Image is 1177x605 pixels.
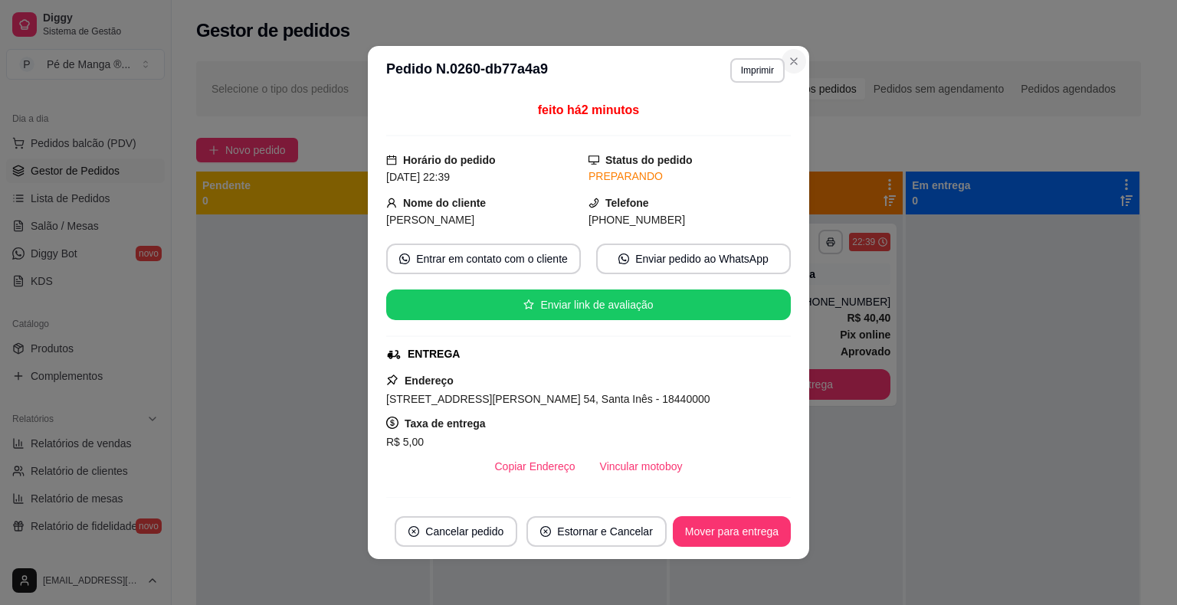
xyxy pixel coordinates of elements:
div: ENTREGA [408,346,460,362]
span: pushpin [386,374,398,386]
button: starEnviar link de avaliação [386,289,791,320]
span: [PERSON_NAME] [386,214,474,226]
button: Vincular motoboy [588,451,695,482]
button: Close [782,49,806,74]
strong: Horário do pedido [403,154,496,166]
button: Copiar Endereço [483,451,588,482]
span: close-circle [540,526,551,537]
span: whats-app [399,253,410,264]
span: [STREET_ADDRESS][PERSON_NAME] 54, Santa Inês - 18440000 [386,393,710,405]
span: R$ 5,00 [386,436,424,448]
span: close-circle [408,526,419,537]
strong: Nome do cliente [403,197,486,209]
span: user [386,198,397,208]
h3: Pedido N. 0260-db77a4a9 [386,58,548,83]
span: phone [588,198,599,208]
button: Mover para entrega [673,516,791,547]
strong: Taxa de entrega [405,417,486,430]
button: close-circleEstornar e Cancelar [526,516,667,547]
strong: Endereço [405,374,454,387]
strong: Telefone [605,197,649,209]
span: desktop [588,155,599,165]
span: [PHONE_NUMBER] [588,214,685,226]
span: star [523,299,534,310]
span: feito há 2 minutos [538,103,639,116]
button: close-circleCancelar pedido [395,516,517,547]
span: [DATE] 22:39 [386,171,450,183]
div: PREPARANDO [588,168,791,185]
span: whats-app [618,253,629,264]
span: dollar [386,417,398,429]
strong: Status do pedido [605,154,693,166]
button: whats-appEnviar pedido ao WhatsApp [596,244,791,274]
button: whats-appEntrar em contato com o cliente [386,244,581,274]
span: calendar [386,155,397,165]
button: Imprimir [730,58,785,83]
